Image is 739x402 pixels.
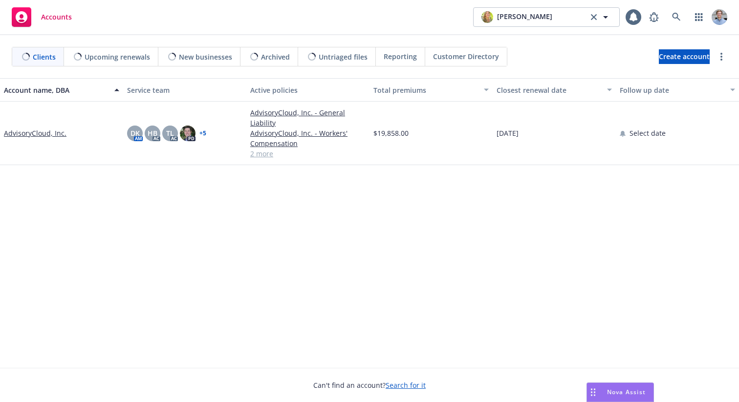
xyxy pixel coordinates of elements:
[180,126,196,141] img: photo
[659,49,710,64] a: Create account
[433,51,499,62] span: Customer Directory
[620,85,724,95] div: Follow up date
[667,7,686,27] a: Search
[313,380,426,390] span: Can't find an account?
[123,78,246,102] button: Service team
[250,128,366,148] a: AdvisoryCloud, Inc. - Workers' Compensation
[199,130,206,136] a: + 5
[481,11,493,23] img: photo
[250,107,366,128] a: AdvisoryCloud, Inc. - General Liability
[497,85,601,95] div: Closest renewal date
[616,78,739,102] button: Follow up date
[373,85,478,95] div: Total premiums
[497,11,552,23] span: [PERSON_NAME]
[250,85,366,95] div: Active policies
[8,3,76,31] a: Accounts
[630,128,666,138] span: Select date
[250,148,366,159] a: 2 more
[246,78,369,102] button: Active policies
[588,11,600,23] a: clear selection
[587,382,654,402] button: Nova Assist
[130,128,140,138] span: DK
[85,52,150,62] span: Upcoming renewals
[607,388,646,396] span: Nova Assist
[373,128,409,138] span: $19,858.00
[587,383,599,402] div: Drag to move
[712,9,727,25] img: photo
[148,128,157,138] span: HB
[644,7,664,27] a: Report a Bug
[166,128,174,138] span: TL
[319,52,368,62] span: Untriaged files
[493,78,616,102] button: Closest renewal date
[127,85,242,95] div: Service team
[386,381,426,390] a: Search for it
[689,7,709,27] a: Switch app
[41,13,72,21] span: Accounts
[497,128,519,138] span: [DATE]
[384,51,417,62] span: Reporting
[261,52,290,62] span: Archived
[659,47,710,66] span: Create account
[4,128,66,138] a: AdvisoryCloud, Inc.
[716,51,727,63] a: more
[4,85,109,95] div: Account name, DBA
[33,52,56,62] span: Clients
[369,78,493,102] button: Total premiums
[473,7,620,27] button: photo[PERSON_NAME]clear selection
[179,52,232,62] span: New businesses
